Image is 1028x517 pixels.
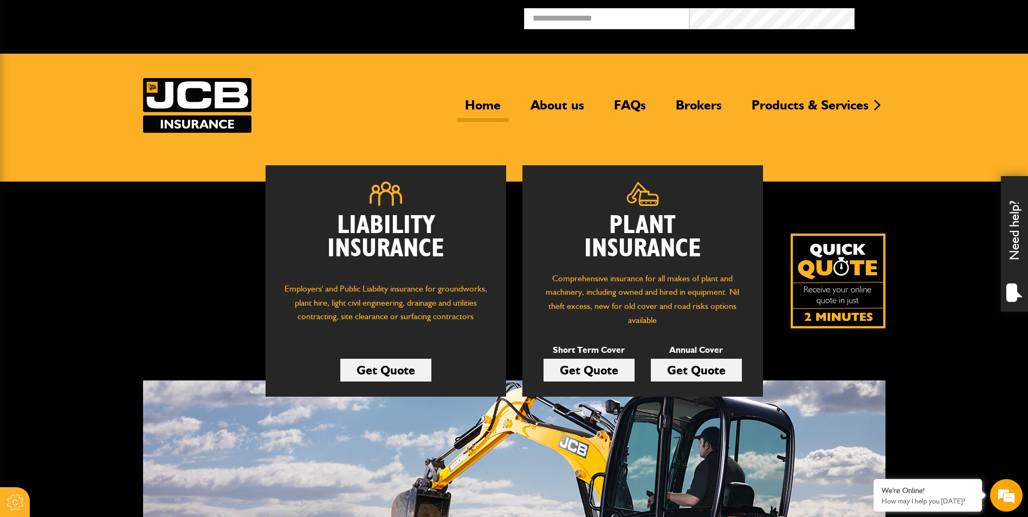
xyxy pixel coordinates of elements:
a: About us [522,97,592,122]
p: Short Term Cover [544,343,635,357]
p: Employers' and Public Liability insurance for groundworks, plant hire, light civil engineering, d... [282,282,490,334]
a: FAQs [606,97,654,122]
p: Annual Cover [651,343,742,357]
div: We're Online! [882,486,974,495]
div: Need help? [1001,176,1028,312]
p: How may I help you today? [882,497,974,505]
img: Quick Quote [791,234,885,328]
a: Products & Services [743,97,877,122]
a: Get Quote [544,359,635,382]
a: Get your insurance quote isn just 2-minutes [791,234,885,328]
a: JCB Insurance Services [143,78,251,133]
a: Brokers [668,97,730,122]
h2: Liability Insurance [282,214,490,272]
h2: Plant Insurance [539,214,747,261]
button: Broker Login [855,8,1020,25]
a: Get Quote [340,359,431,382]
a: Home [457,97,509,122]
img: JCB Insurance Services logo [143,78,251,133]
a: Get Quote [651,359,742,382]
p: Comprehensive insurance for all makes of plant and machinery, including owned and hired in equipm... [539,272,747,327]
